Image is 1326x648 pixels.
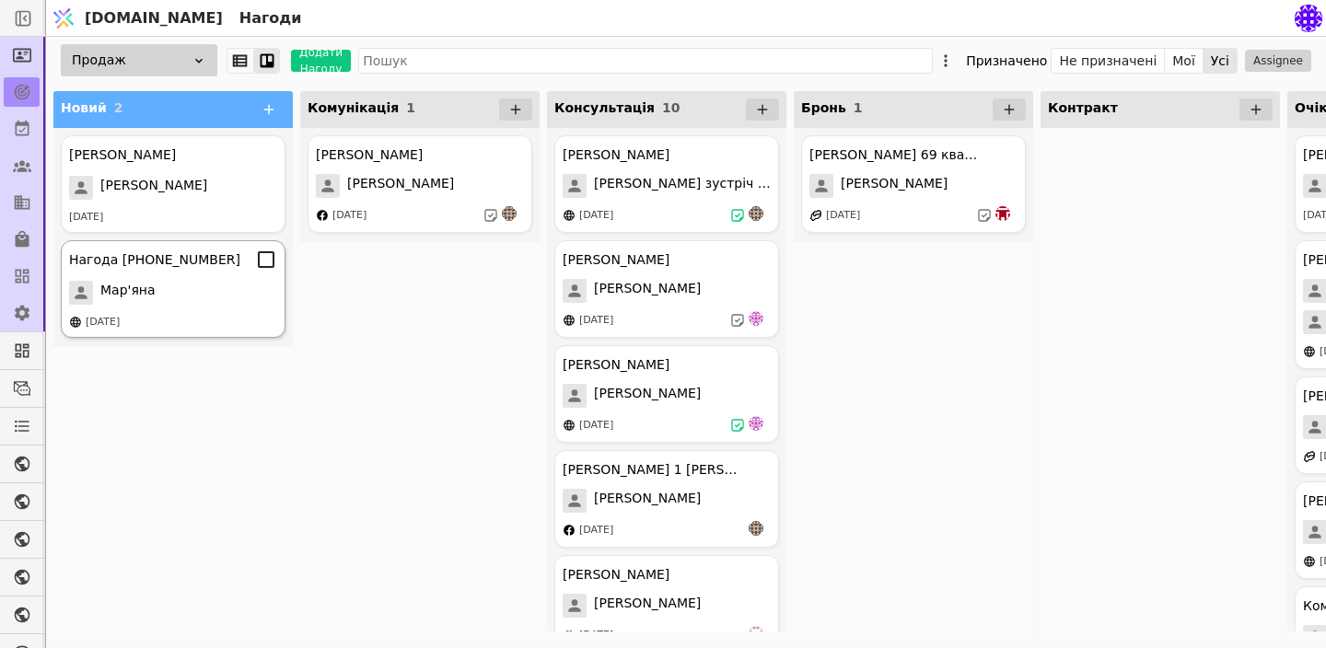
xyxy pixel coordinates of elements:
div: Нагода [PHONE_NUMBER]Мар'яна[DATE] [61,240,285,338]
img: affiliate-program.svg [809,209,822,222]
div: [PERSON_NAME] 1 [PERSON_NAME] [563,460,738,480]
div: [PERSON_NAME][PERSON_NAME][DATE] [61,135,285,233]
div: [DATE] [86,315,120,330]
img: people.svg [563,629,576,642]
img: online-store.svg [563,209,576,222]
div: [PERSON_NAME][PERSON_NAME][DATE]de [554,345,779,443]
img: an [749,521,763,536]
img: online-store.svg [69,316,82,329]
span: [DOMAIN_NAME] [85,7,223,29]
span: Комунікація [308,100,399,115]
img: online-store.svg [1303,555,1316,568]
span: [PERSON_NAME] [594,384,701,408]
div: [PERSON_NAME][PERSON_NAME] зустріч 13.08[DATE]an [554,135,779,233]
button: Мої [1165,48,1204,74]
div: [PERSON_NAME] 69 квартира[PERSON_NAME][DATE]bo [801,135,1026,233]
img: online-store.svg [563,314,576,327]
img: online-store.svg [563,419,576,432]
img: de [749,311,763,326]
span: 1 [854,100,863,115]
div: [DATE] [579,208,613,224]
span: [PERSON_NAME] [594,279,701,303]
div: [PERSON_NAME] 1 [PERSON_NAME][PERSON_NAME][DATE]an [554,450,779,548]
div: [DATE] [332,208,366,224]
h2: Нагоди [232,7,302,29]
span: [PERSON_NAME] [594,489,701,513]
img: 3407c29ab232c44c9c8bc96fbfe5ffcb [1295,5,1322,32]
span: [PERSON_NAME] [347,174,454,198]
img: online-store.svg [1303,345,1316,358]
span: Контракт [1048,100,1118,115]
button: Assignee [1245,50,1311,72]
span: Бронь [801,100,846,115]
span: 2 [114,100,123,115]
span: [PERSON_NAME] зустріч 13.08 [594,174,771,198]
div: [DATE] [69,210,103,226]
img: de [749,416,763,431]
span: Новий [61,100,107,115]
span: 1 [406,100,415,115]
span: [PERSON_NAME] [100,176,207,200]
button: Не призначені [1052,48,1165,74]
div: [DATE] [579,523,613,538]
div: [DATE] [579,628,613,643]
img: an [749,206,763,221]
div: [PERSON_NAME] [69,145,176,165]
span: 10 [662,100,680,115]
img: facebook.svg [316,209,329,222]
img: an [502,206,517,221]
img: Logo [50,1,77,36]
div: Нагода [PHONE_NUMBER] [69,250,240,270]
div: [DATE] [579,418,613,434]
div: [DATE] [579,313,613,329]
div: [PERSON_NAME][PERSON_NAME][DATE]de [554,240,779,338]
div: [PERSON_NAME] [563,145,669,165]
span: Консультація [554,100,655,115]
div: Продаж [61,44,217,76]
span: Мар'яна [100,281,156,305]
img: vi [749,626,763,641]
span: [PERSON_NAME] [594,594,701,618]
div: [PERSON_NAME] [563,250,669,270]
div: [PERSON_NAME][PERSON_NAME][DATE]an [308,135,532,233]
div: [PERSON_NAME] [563,565,669,584]
a: Додати Нагоду [280,50,351,72]
div: [DATE] [826,208,860,224]
button: Додати Нагоду [291,50,351,72]
div: [PERSON_NAME] [563,355,669,375]
div: Призначено [966,48,1047,74]
input: Пошук [358,48,933,74]
a: [DOMAIN_NAME] [46,1,232,36]
span: [PERSON_NAME] [841,174,948,198]
div: [PERSON_NAME] [316,145,423,165]
button: Усі [1204,48,1237,74]
div: [PERSON_NAME] 69 квартира [809,145,984,165]
img: facebook.svg [563,524,576,537]
img: affiliate-program.svg [1303,450,1316,463]
img: bo [995,206,1010,221]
